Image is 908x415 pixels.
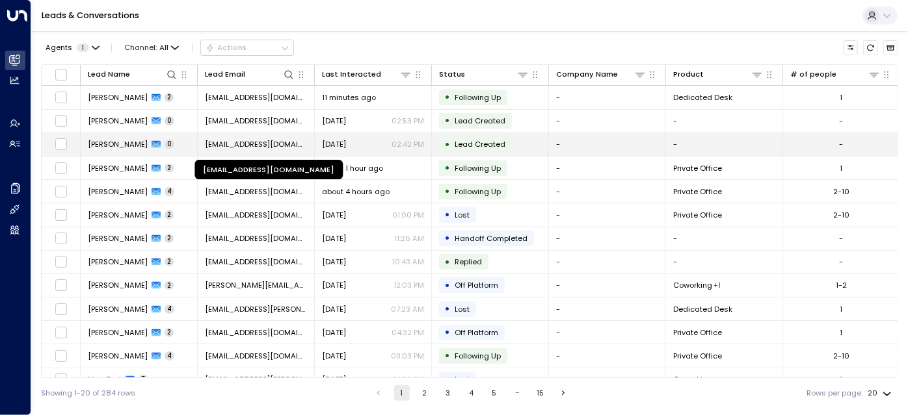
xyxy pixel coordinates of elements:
span: Agents [46,44,72,51]
td: - [666,110,783,132]
span: nico.myers.94@gmail.com [205,374,307,384]
span: ggdb9@yahoo.com [205,327,307,338]
td: - [549,203,666,226]
div: • [445,159,451,177]
span: Toggle select row [55,91,68,104]
p: 01:00 PM [392,210,424,220]
span: Lost [455,304,470,314]
span: 2 [165,93,174,102]
span: jacobtzwiezen@outlook.com [205,116,307,126]
span: Channel: [120,40,183,55]
div: 2-10 [833,351,849,361]
span: 1 [77,44,89,52]
span: Refresh [863,40,878,55]
div: Private Office [714,280,721,290]
span: Toggle select row [55,349,68,362]
button: Go to page 5 [487,385,502,401]
span: John Doe [88,233,148,244]
div: 1 [840,374,843,384]
span: Toggle select row [55,138,68,151]
span: Nico Test [88,374,122,384]
button: Go to page 2 [417,385,433,401]
p: 02:42 PM [392,139,424,149]
div: Button group with a nested menu [200,40,294,55]
span: gabis@slhaccounting.com [205,280,307,290]
span: hello@getuniti.com [205,233,307,244]
button: Go to next page [556,385,572,401]
span: Toggle select all [55,68,68,81]
div: … [509,385,525,401]
span: 0 [165,116,174,125]
div: Lead Name [88,68,178,81]
td: - [549,297,666,320]
span: Off Platform [455,280,498,290]
div: 1 [840,327,843,338]
span: 5 [139,375,148,384]
span: Toggle select row [55,162,68,175]
span: Lead Created [455,139,505,149]
span: Coworking [673,374,712,384]
span: Off Platform [455,327,498,338]
span: 2 [165,164,174,173]
span: markg.martinez@gmail.com [205,304,307,314]
span: Toggle select row [55,185,68,198]
div: - [840,116,844,126]
span: Toggle select row [55,303,68,316]
p: 07:23 AM [391,304,424,314]
div: 1 [840,92,843,103]
span: Following Up [455,186,501,197]
span: 2 [165,281,174,290]
td: - [666,227,783,250]
div: Product [673,68,763,81]
span: Jacob Zwiezen [88,139,148,149]
button: Archived Leads [883,40,898,55]
nav: pagination navigation [370,385,572,401]
div: Status [439,68,529,81]
span: Aug 19, 2025 [322,327,346,338]
span: Yesterday [322,233,346,244]
span: Toggle select row [55,373,68,386]
div: Actions [206,43,247,52]
span: All [159,44,168,52]
div: 1-2 [836,280,847,290]
div: - [840,257,844,267]
span: Yesterday [322,257,346,267]
span: 4 [165,187,174,196]
span: Dedicated Desk [673,92,732,103]
div: • [445,136,451,153]
div: - [840,139,844,149]
span: Kevin Ignacio [88,210,148,220]
span: Gregg Griffin [88,327,148,338]
div: • [445,88,451,106]
td: - [549,344,666,367]
td: - [549,274,666,297]
p: 02:53 PM [392,116,424,126]
div: • [445,371,451,388]
div: Lead Email [205,68,245,81]
span: Aug 19, 2025 [322,351,346,361]
div: • [445,347,451,364]
span: Private Office [673,163,722,173]
span: kev.ignacio95@gmail.com [205,210,307,220]
div: • [445,229,451,247]
span: Yesterday [322,139,346,149]
div: # of people [790,68,836,81]
div: • [445,253,451,271]
span: Lost [455,210,470,220]
span: Mark MARTINEZ [88,304,148,314]
label: Rows per page: [807,388,863,399]
span: Toggle select row [55,279,68,292]
td: - [666,251,783,273]
div: [EMAIL_ADDRESS][DOMAIN_NAME] [194,160,343,179]
span: Replied [455,257,482,267]
p: 01:50 PM [393,374,424,384]
div: Showing 1-20 of 284 rows [41,388,135,399]
span: Toggle select row [55,114,68,127]
span: Toggle select row [55,326,68,339]
span: Aug 20, 2025 [322,280,346,290]
span: 2 [165,210,174,220]
span: Dedicated Desk [673,304,732,314]
div: Lead Name [88,68,130,81]
span: Jacob Zwiezen [88,116,148,126]
div: • [445,112,451,129]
